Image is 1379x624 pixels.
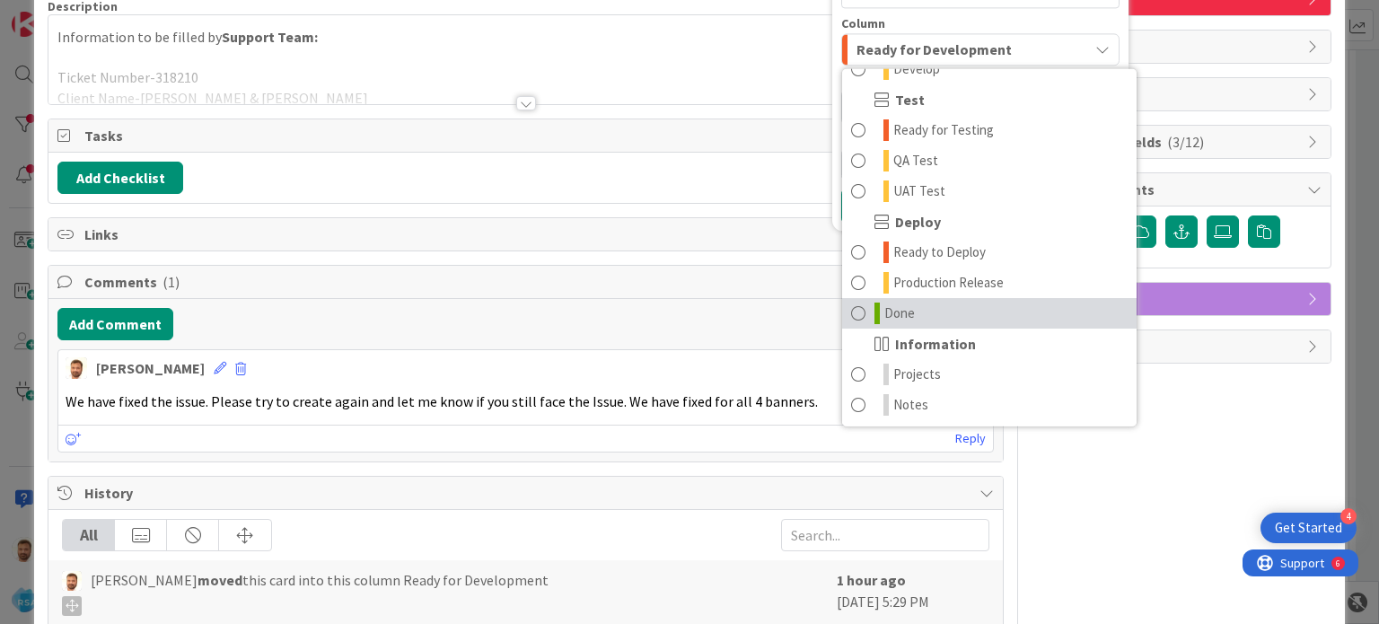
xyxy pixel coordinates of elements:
div: Get Started [1275,519,1342,537]
span: Ready to Deploy [893,242,986,263]
span: Block [1068,83,1298,105]
span: Mirrors [1068,288,1298,310]
div: [PERSON_NAME] [96,357,205,379]
span: Develop [893,58,940,80]
span: Attachments [1068,179,1298,200]
a: Projects [842,359,1137,390]
span: Dates [1068,36,1298,57]
div: 6 [93,7,98,22]
span: Column [841,17,885,30]
a: QA Test [842,145,1137,176]
span: Notes [893,394,928,416]
b: moved [198,571,242,589]
div: 4 [1340,508,1357,524]
a: Ready for Testing [842,115,1137,145]
span: [PERSON_NAME] this card into this column Ready for Development [91,569,549,616]
p: Information to be filled by [57,27,993,48]
img: AS [66,357,87,379]
span: Test [895,89,925,110]
a: Notes [842,390,1137,420]
div: [DATE] 5:29 PM [837,569,989,623]
span: Links [84,224,970,245]
span: ( 3/12 ) [1167,133,1204,151]
a: Production Release [842,268,1137,298]
div: Ready for Development [841,68,1137,427]
span: Support [38,3,82,24]
strong: Support Team: [222,28,318,46]
span: UAT Test [893,180,945,202]
img: AS [62,571,82,591]
button: Ready for Development [841,33,1120,66]
span: Custom Fields [1068,131,1298,153]
input: Search... [781,519,989,551]
span: Comments [84,271,970,293]
div: Open Get Started checklist, remaining modules: 4 [1260,513,1357,543]
span: History [84,482,970,504]
div: All [63,520,115,550]
span: Ready for Testing [893,119,994,141]
span: Deploy [895,211,941,233]
a: Done [842,298,1137,329]
span: Metrics [1068,336,1298,357]
a: Reply [955,427,986,450]
span: Ready for Development [856,38,1012,61]
span: Done [884,303,915,324]
a: Develop [842,54,1137,84]
span: ( 1 ) [162,273,180,291]
a: Ready to Deploy [842,237,1137,268]
span: Projects [893,364,941,385]
span: Information [895,333,976,355]
button: Add Comment [57,308,173,340]
span: Production Release [893,272,1004,294]
span: Tasks [84,125,970,146]
a: UAT Test [842,176,1137,207]
b: 1 hour ago [837,571,906,589]
button: Add Checklist [57,162,183,194]
span: QA Test [893,150,938,171]
span: We have fixed the issue. Please try to create again and let me know if you still face the Issue. ... [66,392,818,410]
